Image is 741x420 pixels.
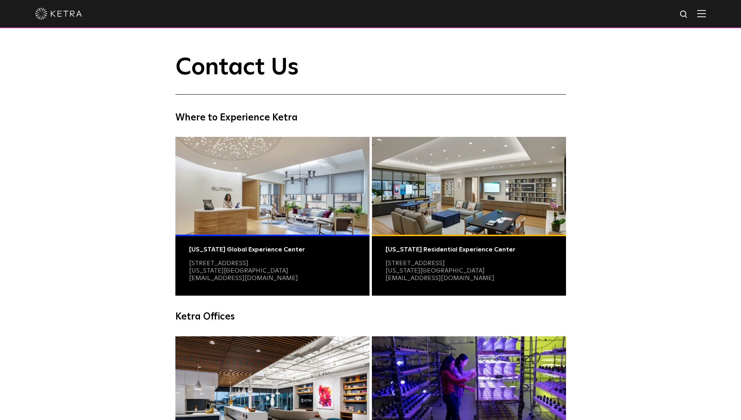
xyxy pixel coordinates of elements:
img: Residential Photo@2x [372,137,566,235]
img: search icon [679,10,689,20]
a: [STREET_ADDRESS] [189,260,248,266]
div: [US_STATE] Global Experience Center [189,246,356,253]
img: Commercial Photo@2x [175,137,370,235]
img: Hamburger%20Nav.svg [697,10,706,17]
a: [EMAIL_ADDRESS][DOMAIN_NAME] [189,275,298,281]
img: ketra-logo-2019-white [35,8,82,20]
a: [STREET_ADDRESS] [386,260,445,266]
h4: Ketra Offices [175,309,566,324]
a: [US_STATE][GEOGRAPHIC_DATA] [386,267,485,274]
div: [US_STATE] Residential Experience Center [386,246,552,253]
h1: Contact Us [175,55,566,95]
h4: Where to Experience Ketra [175,110,566,125]
a: [EMAIL_ADDRESS][DOMAIN_NAME] [386,275,495,281]
a: [US_STATE][GEOGRAPHIC_DATA] [189,267,288,274]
